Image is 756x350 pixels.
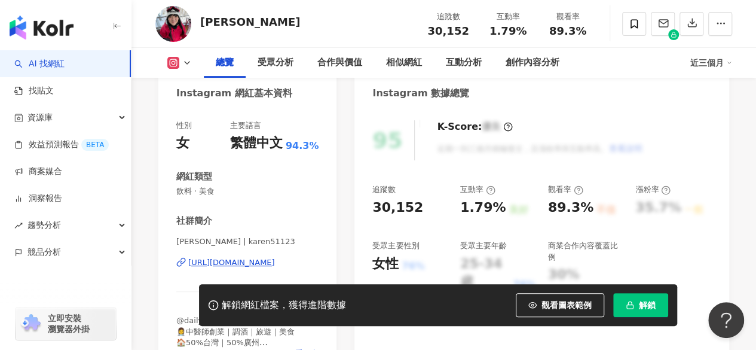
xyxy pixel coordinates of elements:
[27,212,61,239] span: 趨勢分析
[176,171,212,183] div: 網紅類型
[549,25,586,37] span: 89.3%
[372,87,469,100] div: Instagram 數據總覽
[372,184,396,195] div: 追蹤數
[506,56,559,70] div: 創作內容分析
[176,120,192,131] div: 性別
[14,166,62,178] a: 商案媒合
[613,293,668,317] button: 解鎖
[372,255,399,273] div: 女性
[10,16,74,39] img: logo
[176,186,319,197] span: 飲料 · 美食
[516,293,604,317] button: 觀看圖表範例
[426,11,471,23] div: 追蹤數
[222,299,346,312] div: 解鎖網紅檔案，獲得進階數據
[14,193,62,205] a: 洞察報告
[690,53,732,72] div: 近三個月
[14,221,23,230] span: rise
[230,134,283,153] div: 繁體中文
[317,56,362,70] div: 合作與價值
[460,184,495,195] div: 互動率
[372,199,423,217] div: 30,152
[200,14,300,29] div: [PERSON_NAME]
[176,236,319,247] span: [PERSON_NAME] | karen51123
[286,139,319,153] span: 94.3%
[188,257,275,268] div: [URL][DOMAIN_NAME]
[635,184,671,195] div: 漲粉率
[548,184,583,195] div: 觀看率
[545,11,590,23] div: 觀看率
[16,308,116,340] a: chrome extension立即安裝 瀏覽器外掛
[176,87,292,100] div: Instagram 網紅基本資料
[176,257,319,268] a: [URL][DOMAIN_NAME]
[27,104,53,131] span: 資源庫
[437,120,513,133] div: K-Score :
[14,85,54,97] a: 找貼文
[485,11,531,23] div: 互動率
[386,56,422,70] div: 相似網紅
[427,25,469,37] span: 30,152
[258,56,293,70] div: 受眾分析
[27,239,61,266] span: 競品分析
[446,56,482,70] div: 互動分析
[460,199,506,217] div: 1.79%
[541,300,592,310] span: 觀看圖表範例
[216,56,234,70] div: 總覽
[176,134,189,153] div: 女
[230,120,261,131] div: 主要語言
[548,199,593,217] div: 89.3%
[14,139,109,151] a: 效益預測報告BETA
[639,300,656,310] span: 解鎖
[176,215,212,227] div: 社群簡介
[548,241,624,262] div: 商業合作內容覆蓋比例
[19,314,42,333] img: chrome extension
[372,241,419,251] div: 受眾主要性別
[48,313,90,334] span: 立即安裝 瀏覽器外掛
[460,241,507,251] div: 受眾主要年齡
[155,6,191,42] img: KOL Avatar
[489,25,527,37] span: 1.79%
[14,58,65,70] a: searchAI 找網紅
